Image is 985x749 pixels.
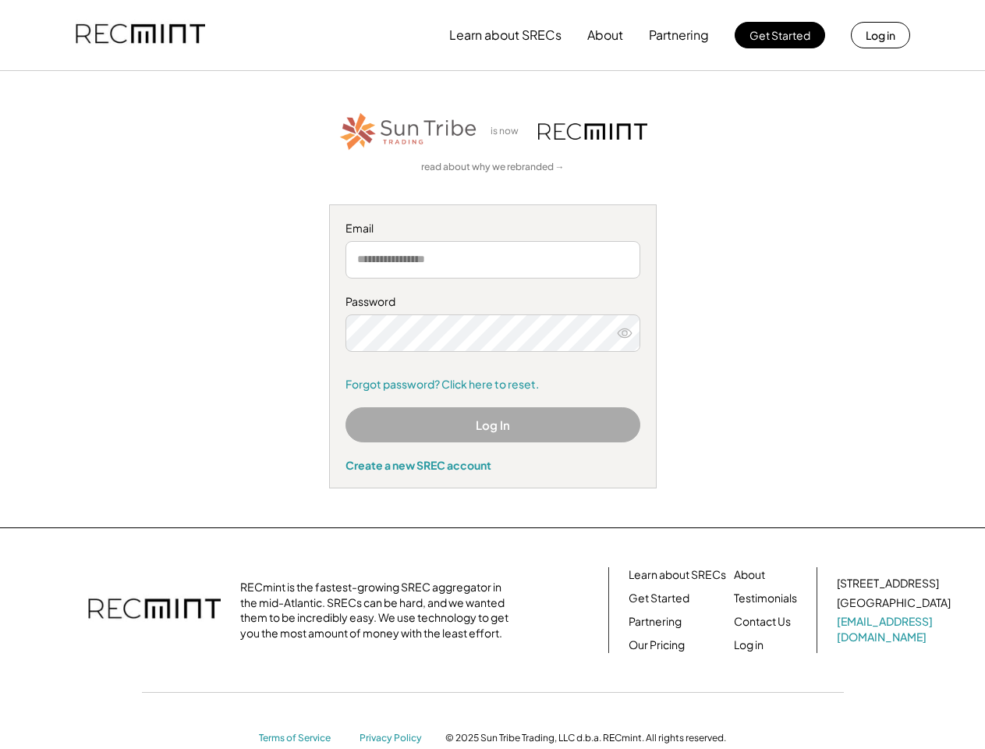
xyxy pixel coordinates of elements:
[649,20,709,51] button: Partnering
[88,583,221,637] img: recmint-logotype%403x.png
[345,221,640,236] div: Email
[345,407,640,442] button: Log In
[345,458,640,472] div: Create a new SREC account
[538,123,647,140] img: recmint-logotype%403x.png
[629,567,726,583] a: Learn about SRECs
[837,614,954,644] a: [EMAIL_ADDRESS][DOMAIN_NAME]
[259,732,345,745] a: Terms of Service
[338,110,479,153] img: STT_Horizontal_Logo%2B-%2BColor.png
[421,161,565,174] a: read about why we rebranded →
[734,567,765,583] a: About
[240,580,517,641] div: RECmint is the fastest-growing SREC aggregator in the mid-Atlantic. SRECs can be hard, and we wan...
[837,595,951,611] div: [GEOGRAPHIC_DATA]
[734,591,797,606] a: Testimonials
[837,576,939,591] div: [STREET_ADDRESS]
[76,9,205,62] img: recmint-logotype%403x.png
[487,125,530,138] div: is now
[735,22,825,48] button: Get Started
[851,22,910,48] button: Log in
[587,20,623,51] button: About
[629,591,689,606] a: Get Started
[734,637,764,653] a: Log in
[360,732,430,745] a: Privacy Policy
[449,20,562,51] button: Learn about SRECs
[734,614,791,630] a: Contact Us
[345,377,640,392] a: Forgot password? Click here to reset.
[629,614,682,630] a: Partnering
[629,637,685,653] a: Our Pricing
[445,732,726,744] div: © 2025 Sun Tribe Trading, LLC d.b.a. RECmint. All rights reserved.
[345,294,640,310] div: Password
